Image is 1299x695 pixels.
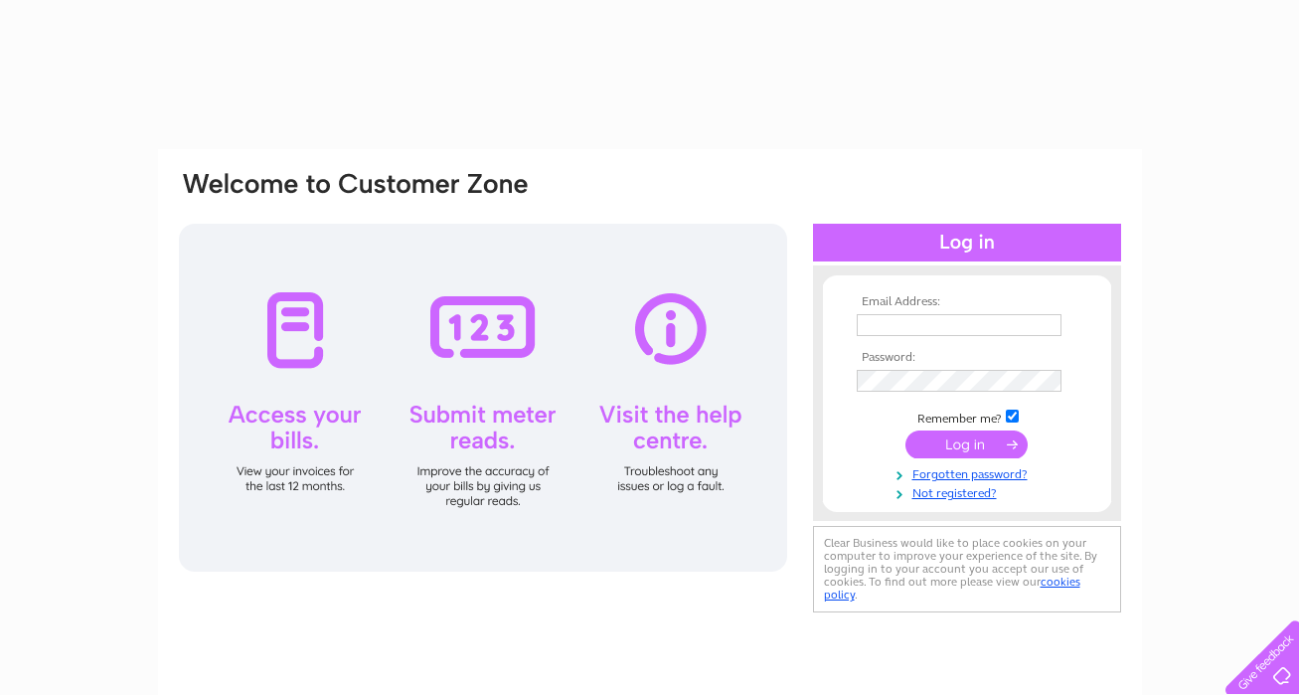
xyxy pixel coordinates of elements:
td: Remember me? [852,407,1082,427]
th: Password: [852,351,1082,365]
a: Forgotten password? [857,463,1082,482]
div: Clear Business would like to place cookies on your computer to improve your experience of the sit... [813,526,1121,612]
th: Email Address: [852,295,1082,309]
a: Not registered? [857,482,1082,501]
a: cookies policy [824,575,1080,602]
input: Submit [905,431,1028,458]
